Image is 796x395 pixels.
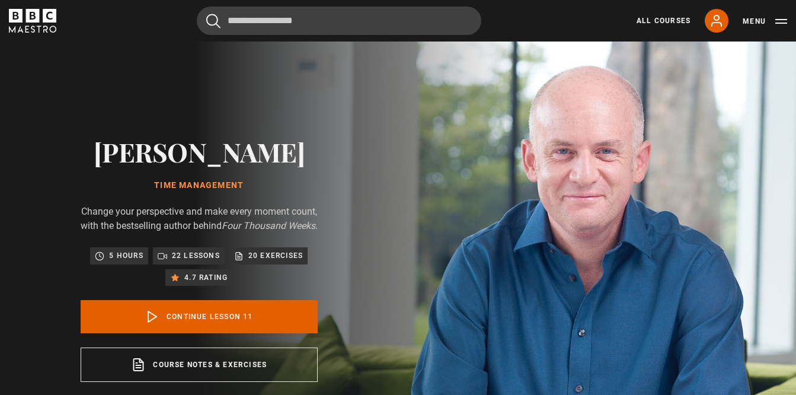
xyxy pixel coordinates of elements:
[743,15,787,27] button: Toggle navigation
[81,205,318,233] p: Change your perspective and make every moment count, with the bestselling author behind .
[81,181,318,190] h1: Time Management
[81,136,318,167] h2: [PERSON_NAME]
[9,9,56,33] svg: BBC Maestro
[206,14,220,28] button: Submit the search query
[637,15,690,26] a: All Courses
[109,250,143,262] p: 5 hours
[248,250,303,262] p: 20 exercises
[172,250,220,262] p: 22 lessons
[222,220,315,231] i: Four Thousand Weeks
[197,7,481,35] input: Search
[81,348,318,382] a: Course notes & exercises
[184,272,228,283] p: 4.7 rating
[81,300,318,333] a: Continue lesson 11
